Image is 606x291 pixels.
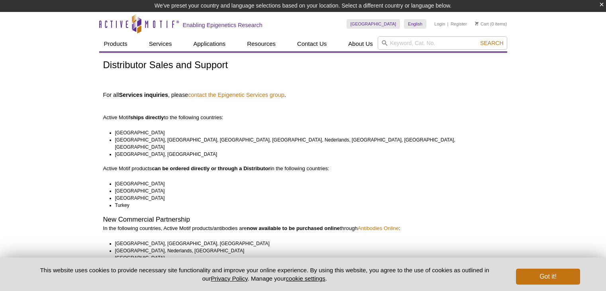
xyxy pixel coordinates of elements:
a: Cart [475,21,489,27]
a: Products [99,36,132,51]
h2: Enabling Epigenetics Research [183,22,263,29]
a: Login [434,21,445,27]
a: Contact Us [292,36,331,51]
a: Antibodies Online [358,225,399,231]
a: Resources [242,36,280,51]
a: Services [144,36,177,51]
input: Keyword, Cat. No. [378,36,507,50]
h2: New Commercial Partnership [103,216,503,223]
li: [GEOGRAPHIC_DATA], Nederlands, [GEOGRAPHIC_DATA] [115,247,496,254]
p: Active Motif to the following countries: [103,100,503,121]
a: Register [451,21,467,27]
strong: can be ordered directly or through a Distributor [152,165,271,171]
li: [GEOGRAPHIC_DATA], [GEOGRAPHIC_DATA], [GEOGRAPHIC_DATA] [115,240,496,247]
strong: Services inquiries [119,92,168,98]
button: Got it! [516,269,580,285]
button: Search [478,39,506,47]
li: (0 items) [475,19,507,29]
li: [GEOGRAPHIC_DATA] [115,254,496,262]
img: Your Cart [475,22,479,26]
a: English [404,19,426,29]
li: [GEOGRAPHIC_DATA], [GEOGRAPHIC_DATA], [GEOGRAPHIC_DATA], [GEOGRAPHIC_DATA], Nederlands, [GEOGRAPH... [115,136,496,151]
li: [GEOGRAPHIC_DATA] [115,195,496,202]
p: Active Motif products in the following countries: [103,165,503,172]
a: Applications [188,36,230,51]
li: | [447,19,449,29]
p: This website uses cookies to provide necessary site functionality and improve your online experie... [26,266,503,283]
li: [GEOGRAPHIC_DATA] [115,180,496,187]
li: [GEOGRAPHIC_DATA], [GEOGRAPHIC_DATA] [115,151,496,158]
h4: For all , please . [103,91,503,98]
a: About Us [343,36,378,51]
li: [GEOGRAPHIC_DATA] [115,129,496,136]
li: [GEOGRAPHIC_DATA] [115,187,496,195]
strong: now available to be purchased online [247,225,340,231]
strong: ships directly [130,114,164,120]
a: [GEOGRAPHIC_DATA] [347,19,400,29]
a: Privacy Policy [211,275,247,282]
span: Search [480,40,503,46]
p: In the following countries, Active Motif products/antibodies are through : [103,225,503,232]
li: Turkey [115,202,496,209]
button: cookie settings [286,275,325,282]
h1: Distributor Sales and Support [103,60,503,71]
a: contact the Epigenetic Services group [188,91,284,98]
